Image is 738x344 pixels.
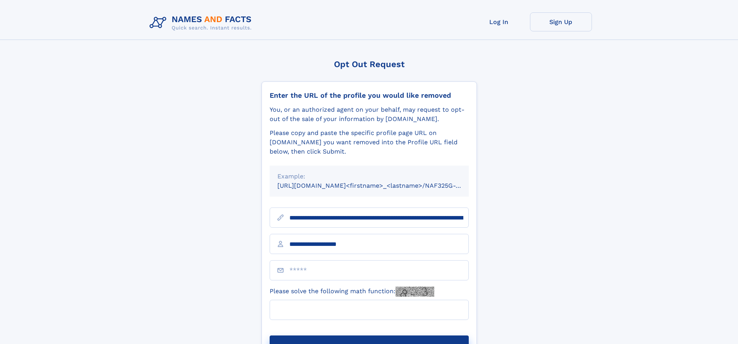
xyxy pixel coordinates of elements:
[261,59,477,69] div: Opt Out Request
[146,12,258,33] img: Logo Names and Facts
[270,287,434,297] label: Please solve the following math function:
[270,128,469,156] div: Please copy and paste the specific profile page URL on [DOMAIN_NAME] you want removed into the Pr...
[270,91,469,100] div: Enter the URL of the profile you would like removed
[277,182,483,189] small: [URL][DOMAIN_NAME]<firstname>_<lastname>/NAF325G-xxxxxxxx
[468,12,530,31] a: Log In
[277,172,461,181] div: Example:
[270,105,469,124] div: You, or an authorized agent on your behalf, may request to opt-out of the sale of your informatio...
[530,12,592,31] a: Sign Up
